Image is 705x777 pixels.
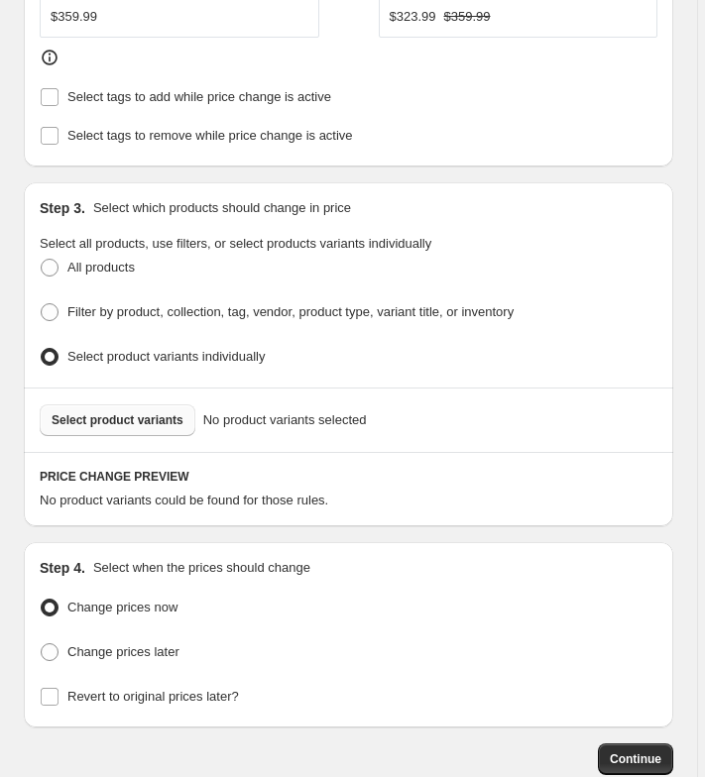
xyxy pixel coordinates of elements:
[67,304,514,319] span: Filter by product, collection, tag, vendor, product type, variant title, or inventory
[93,198,351,218] p: Select which products should change in price
[67,349,265,364] span: Select product variants individually
[67,260,135,275] span: All products
[40,493,328,507] span: No product variants could be found for those rules.
[93,558,310,578] p: Select when the prices should change
[67,128,353,143] span: Select tags to remove while price change is active
[51,9,97,24] span: $359.99
[40,236,431,251] span: Select all products, use filters, or select products variants individually
[67,689,239,704] span: Revert to original prices later?
[67,600,177,614] span: Change prices now
[40,558,85,578] h2: Step 4.
[390,9,436,24] span: $323.99
[610,751,661,767] span: Continue
[67,89,331,104] span: Select tags to add while price change is active
[67,644,179,659] span: Change prices later
[52,412,183,428] span: Select product variants
[598,743,673,775] button: Continue
[40,404,195,436] button: Select product variants
[203,410,367,430] span: No product variants selected
[40,469,657,485] h6: PRICE CHANGE PREVIEW
[444,9,491,24] span: $359.99
[40,198,85,218] h2: Step 3.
